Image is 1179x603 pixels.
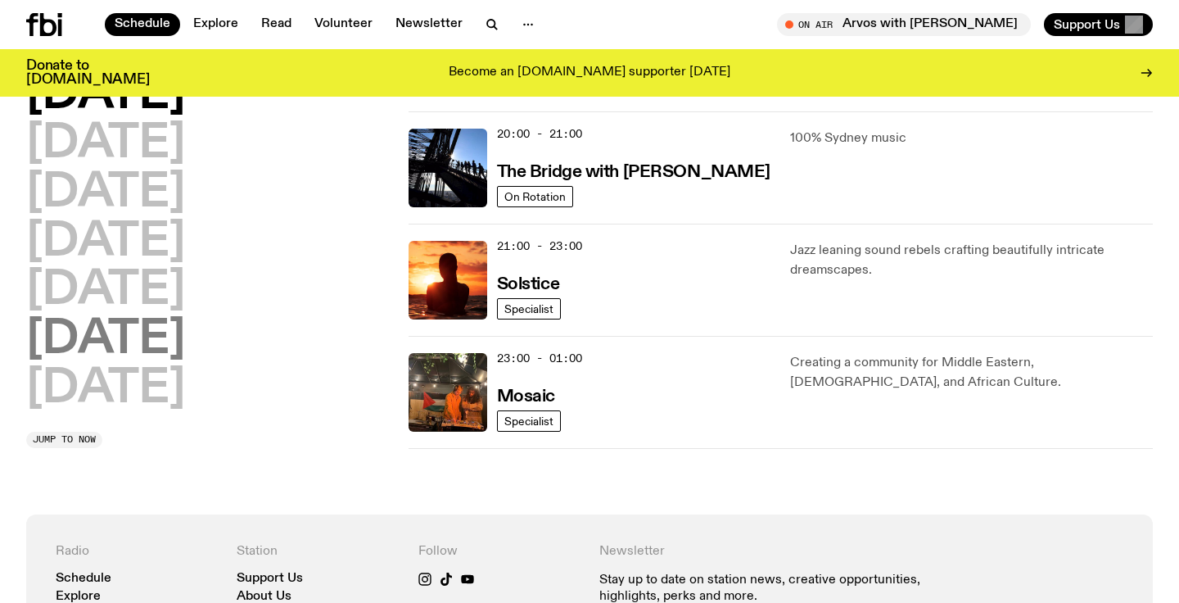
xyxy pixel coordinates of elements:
[497,273,559,293] a: Solstice
[409,129,487,207] img: People climb Sydney's Harbour Bridge
[409,353,487,432] img: Tommy and Jono Playing at a fundraiser for Palestine
[183,13,248,36] a: Explore
[790,353,1153,392] p: Creating a community for Middle Eastern, [DEMOGRAPHIC_DATA], and African Culture.
[26,366,185,412] button: [DATE]
[409,241,487,320] img: A girl standing in the ocean as waist level, staring into the rise of the sun.
[497,161,770,181] a: The Bridge with [PERSON_NAME]
[56,544,217,560] h4: Radio
[26,170,185,216] button: [DATE]
[1054,17,1120,32] span: Support Us
[497,351,582,366] span: 23:00 - 01:00
[497,298,561,320] a: Specialist
[26,220,185,265] button: [DATE]
[305,13,382,36] a: Volunteer
[26,432,102,448] button: Jump to now
[790,129,1153,148] p: 100% Sydney music
[777,13,1031,36] button: On AirArvos with [PERSON_NAME]
[497,385,555,406] a: Mosaic
[26,59,150,87] h3: Donate to [DOMAIN_NAME]
[497,388,555,406] h3: Mosaic
[105,13,180,36] a: Schedule
[449,66,730,80] p: Become an [DOMAIN_NAME] supporter [DATE]
[504,415,553,427] span: Specialist
[497,164,770,181] h3: The Bridge with [PERSON_NAME]
[386,13,472,36] a: Newsletter
[418,544,580,560] h4: Follow
[599,544,942,560] h4: Newsletter
[497,238,582,254] span: 21:00 - 23:00
[497,126,582,142] span: 20:00 - 21:00
[497,186,573,207] a: On Rotation
[26,317,185,363] button: [DATE]
[237,591,291,603] a: About Us
[497,276,559,293] h3: Solstice
[795,18,1023,30] span: Tune in live
[237,573,303,585] a: Support Us
[790,241,1153,280] p: Jazz leaning sound rebels crafting beautifully intricate dreamscapes.
[26,121,185,167] button: [DATE]
[251,13,301,36] a: Read
[497,410,561,432] a: Specialist
[237,544,398,560] h4: Station
[56,573,111,585] a: Schedule
[56,591,101,603] a: Explore
[504,190,566,202] span: On Rotation
[33,435,96,444] span: Jump to now
[504,302,553,315] span: Specialist
[26,269,185,315] button: [DATE]
[1044,13,1153,36] button: Support Us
